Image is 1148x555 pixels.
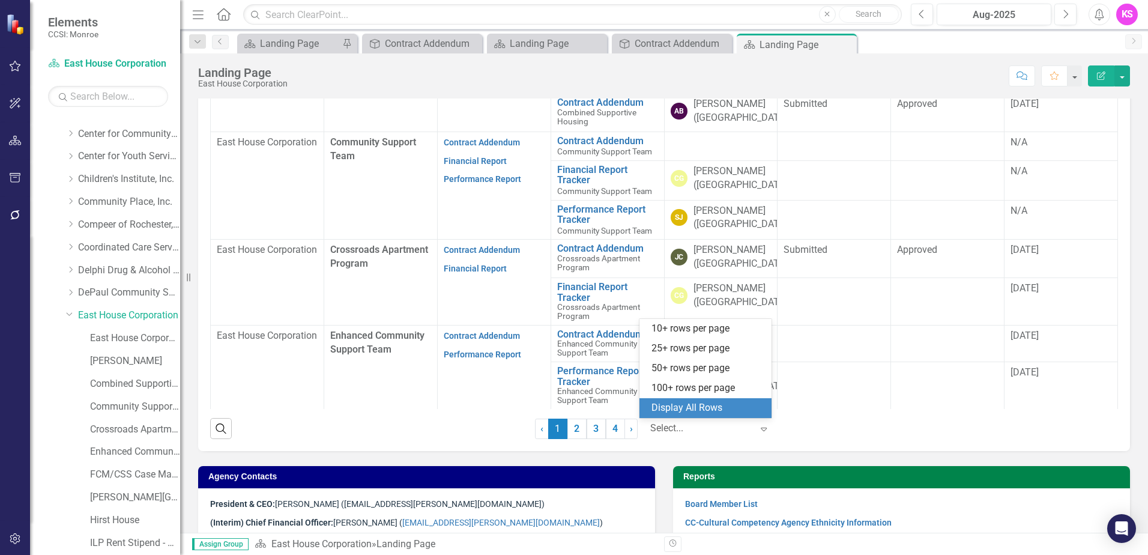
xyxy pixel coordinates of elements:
[444,174,521,184] a: Performance Report
[587,419,606,439] a: 3
[551,240,664,278] td: Double-Click to Edit Right Click for Context Menu
[671,209,687,226] div: SJ
[664,200,778,240] td: Double-Click to Edit
[90,445,180,459] a: Enhanced Community Support Team
[90,491,180,505] a: [PERSON_NAME][GEOGRAPHIC_DATA]
[255,538,655,551] div: »
[198,66,288,79] div: Landing Page
[784,98,827,109] span: Submitted
[48,15,98,29] span: Elements
[490,36,604,51] a: Landing Page
[551,200,664,240] td: Double-Click to Edit Right Click for Context Menu
[557,339,637,357] span: Enhanced Community Support Team
[90,536,180,550] a: ILP Rent Stipend - MRT Beds
[444,331,520,341] a: Contract Addendum
[839,6,899,23] button: Search
[1005,325,1118,362] td: Double-Click to Edit
[78,172,180,186] a: Children's Institute, Inc.
[635,36,729,51] div: Contract Addendum
[1011,204,1111,218] div: N/A
[1011,136,1111,150] div: N/A
[891,93,1005,132] td: Double-Click to Edit
[78,241,180,255] a: Coordinated Care Services Inc.
[651,381,764,395] div: 100+ rows per page
[1011,165,1111,178] div: N/A
[671,287,687,304] div: CG
[1005,160,1118,200] td: Double-Click to Edit
[557,243,658,254] a: Contract Addendum
[330,330,424,355] span: Enhanced Community Support Team
[1116,4,1138,25] button: KS
[778,93,891,132] td: Double-Click to Edit
[444,245,520,255] a: Contract Addendum
[48,29,98,39] small: CCSI: Monroe
[651,401,764,415] div: Display All Rows
[444,350,521,359] a: Performance Report
[208,472,649,481] h3: Agency Contacts
[376,538,435,550] div: Landing Page
[192,538,249,550] span: Assign Group
[271,538,372,550] a: East House Corporation
[784,244,827,255] span: Submitted
[557,366,658,387] a: Performance Report Tracker
[685,518,892,527] a: CC-Cultural Competency Agency Ethnicity Information
[90,468,180,482] a: FCM/CSS Case Management
[778,160,891,200] td: Double-Click to Edit
[1011,330,1039,341] span: [DATE]
[548,419,567,439] span: 1
[557,147,652,156] span: Community Support Team
[606,419,625,439] a: 4
[856,9,881,19] span: Search
[693,165,791,192] div: [PERSON_NAME] ([GEOGRAPHIC_DATA])
[402,518,600,527] a: [EMAIL_ADDRESS][PERSON_NAME][DOMAIN_NAME]
[78,127,180,141] a: Center for Community Alternatives
[198,79,288,88] div: East House Corporation
[557,165,658,186] a: Financial Report Tracker
[551,93,664,132] td: Double-Click to Edit Right Click for Context Menu
[778,278,891,326] td: Double-Click to Edit
[891,132,1005,160] td: Double-Click to Edit
[1011,366,1039,378] span: [DATE]
[330,136,416,162] span: Community Support Team
[90,400,180,414] a: Community Support Team
[78,218,180,232] a: Compeer of Rochester, Inc.
[551,325,664,362] td: Double-Click to Edit Right Click for Context Menu
[437,240,551,325] td: Double-Click to Edit
[557,108,636,126] span: Combined Supportive Housing
[210,518,603,527] span: [PERSON_NAME] ( )
[90,332,180,345] a: East House Corporation (MCOMH Internal)
[48,86,168,107] input: Search Below...
[437,132,551,240] td: Double-Click to Edit
[557,253,640,272] span: Crossroads Apartment Program
[693,243,791,271] div: [PERSON_NAME] ([GEOGRAPHIC_DATA])
[778,362,891,409] td: Double-Click to Edit
[78,309,180,323] a: East House Corporation
[778,200,891,240] td: Double-Click to Edit
[557,282,658,303] a: Financial Report Tracker
[760,37,854,52] div: Landing Page
[217,329,318,343] p: East House Corporation
[693,282,791,309] div: [PERSON_NAME] ([GEOGRAPHIC_DATA])
[6,13,27,34] img: ClearPoint Strategy
[551,278,664,326] td: Double-Click to Edit Right Click for Context Menu
[693,97,791,125] div: [PERSON_NAME] ([GEOGRAPHIC_DATA])
[671,103,687,120] div: AB
[444,138,520,147] a: Contract Addendum
[671,170,687,187] div: CG
[551,362,664,409] td: Double-Click to Edit Right Click for Context Menu
[651,342,764,356] div: 25+ rows per page
[437,325,551,409] td: Double-Click to Edit
[897,244,937,255] span: Approved
[78,264,180,277] a: Delphi Drug & Alcohol Council
[1011,282,1039,294] span: [DATE]
[891,278,1005,326] td: Double-Click to Edit
[444,156,507,166] a: Financial Report
[217,136,318,150] p: East House Corporation
[778,325,891,362] td: Double-Click to Edit
[664,132,778,160] td: Double-Click to Edit
[557,226,652,235] span: Community Support Team
[1011,98,1039,109] span: [DATE]
[891,200,1005,240] td: Double-Click to Edit
[260,36,339,51] div: Landing Page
